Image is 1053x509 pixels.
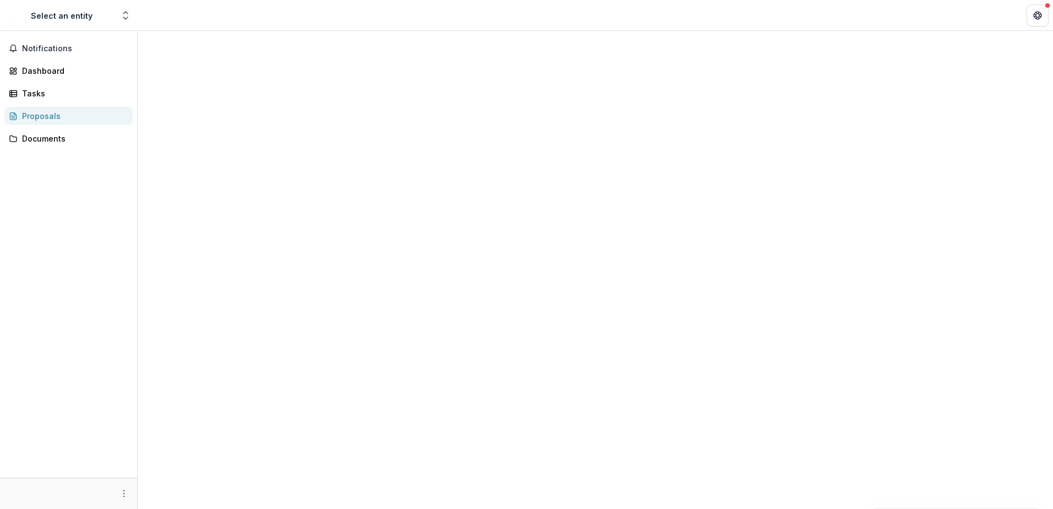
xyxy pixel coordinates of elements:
[118,4,133,26] button: Open entity switcher
[4,129,133,148] a: Documents
[22,133,124,144] div: Documents
[22,44,128,53] span: Notifications
[4,107,133,125] a: Proposals
[1027,4,1049,26] button: Get Help
[31,10,93,21] div: Select an entity
[22,88,124,99] div: Tasks
[4,84,133,102] a: Tasks
[22,110,124,122] div: Proposals
[4,62,133,80] a: Dashboard
[117,487,131,500] button: More
[4,40,133,57] button: Notifications
[22,65,124,77] div: Dashboard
